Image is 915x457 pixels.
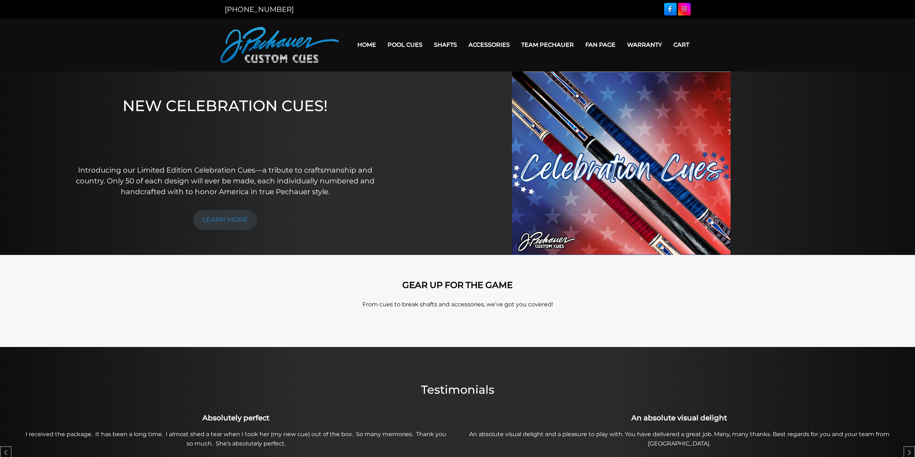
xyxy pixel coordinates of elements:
a: Warranty [621,36,668,54]
h1: NEW CELEBRATION CUES! [72,97,378,155]
strong: GEAR UP FOR THE GAME [402,280,513,290]
a: LEARN MORE [193,210,257,230]
p: An absolute visual delight and a pleasure to play with. You have delivered a great job. Many, man... [462,430,897,448]
a: Accessories [463,36,516,54]
p: Introducing our Limited Edition Celebration Cues—a tribute to craftsmanship and country. Only 50 ... [72,165,378,197]
a: Pool Cues [382,36,428,54]
a: Shafts [428,36,463,54]
p: I received the package. It has been a long time. I almost shed a tear when I took her (my new cue... [18,430,454,448]
img: Pechauer Custom Cues [220,27,339,63]
a: Team Pechauer [516,36,580,54]
p: From cues to break shafts and accessories, we’ve got you covered! [253,300,663,309]
a: Fan Page [580,36,621,54]
h3: Absolutely perfect [18,412,454,423]
a: Home [352,36,382,54]
a: [PHONE_NUMBER] [225,5,294,14]
a: Cart [668,36,695,54]
h3: An absolute visual delight [462,412,897,423]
